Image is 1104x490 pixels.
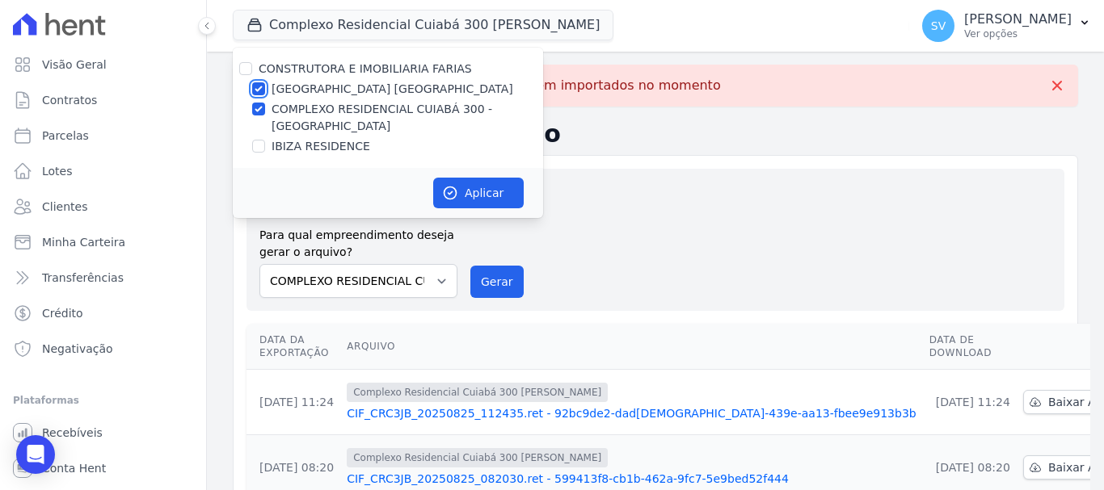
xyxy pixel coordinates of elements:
span: Minha Carteira [42,234,125,250]
button: SV [PERSON_NAME] Ver opções [909,3,1104,48]
span: SV [931,20,946,31]
label: CONSTRUTORA E IMOBILIARIA FARIAS [259,62,472,75]
a: CIF_CRC3JB_20250825_082030.ret - 599413f8-cb1b-462a-9fc7-5e9bed52f444 [347,471,916,487]
th: Data da Exportação [247,324,340,370]
a: Parcelas [6,119,200,152]
span: Contratos [42,92,97,108]
span: Parcelas [42,128,89,144]
a: Visão Geral [6,48,200,81]
th: Data de Download [923,324,1017,370]
div: Open Intercom Messenger [16,435,55,474]
span: Recebíveis [42,425,103,441]
label: [GEOGRAPHIC_DATA] [GEOGRAPHIC_DATA] [272,81,513,98]
td: [DATE] 11:24 [247,370,340,435]
span: Complexo Residencial Cuiabá 300 [PERSON_NAME] [347,448,608,467]
a: Crédito [6,297,200,329]
a: Recebíveis [6,417,200,449]
button: Aplicar [433,178,524,208]
label: Para qual empreendimento deseja gerar o arquivo? [259,220,457,261]
h2: Exportações de Retorno [233,119,1078,149]
a: CIF_CRC3JB_20250825_112435.ret - 92bc9de2-dad[DEMOGRAPHIC_DATA]-439e-aa13-fbee9e913b3b [347,405,916,421]
p: Ver opções [964,27,1072,40]
span: Transferências [42,270,124,286]
button: Gerar [470,266,524,298]
span: Visão Geral [42,57,107,73]
p: [PERSON_NAME] [964,11,1072,27]
a: Negativação [6,333,200,365]
a: Lotes [6,155,200,187]
label: COMPLEXO RESIDENCIAL CUIABÁ 300 - [GEOGRAPHIC_DATA] [272,101,543,135]
a: Clientes [6,191,200,223]
label: IBIZA RESIDENCE [272,138,370,155]
span: Negativação [42,341,113,357]
span: Crédito [42,305,83,321]
a: Minha Carteira [6,226,200,258]
span: Clientes [42,199,87,215]
th: Arquivo [340,324,923,370]
span: Lotes [42,163,73,179]
a: Contratos [6,84,200,116]
span: Conta Hent [42,460,106,476]
td: [DATE] 11:24 [923,370,1017,435]
a: Conta Hent [6,452,200,484]
a: Transferências [6,262,200,294]
button: Complexo Residencial Cuiabá 300 [PERSON_NAME] [233,10,613,40]
div: Plataformas [13,391,193,410]
span: Complexo Residencial Cuiabá 300 [PERSON_NAME] [347,383,608,402]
